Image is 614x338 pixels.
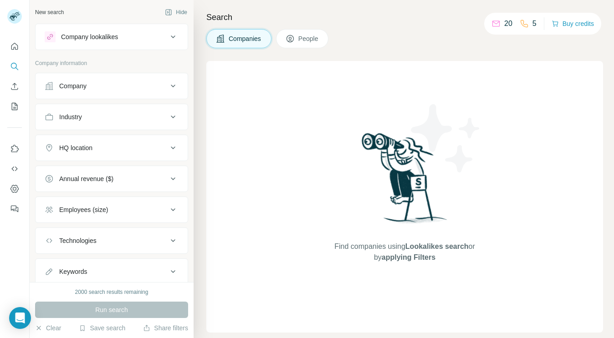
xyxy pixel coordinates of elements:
[532,18,537,29] p: 5
[61,32,118,41] div: Company lookalikes
[405,97,487,179] img: Surfe Illustration - Stars
[59,174,113,183] div: Annual revenue ($)
[7,38,22,55] button: Quick start
[59,205,108,214] div: Employees (size)
[7,78,22,95] button: Enrich CSV
[7,98,22,115] button: My lists
[229,34,262,43] span: Companies
[59,81,87,91] div: Company
[206,11,603,24] h4: Search
[7,181,22,197] button: Dashboard
[59,267,87,276] div: Keywords
[59,112,82,121] div: Industry
[298,34,319,43] span: People
[7,161,22,177] button: Use Surfe API
[59,236,97,245] div: Technologies
[36,137,188,159] button: HQ location
[35,323,61,333] button: Clear
[7,201,22,217] button: Feedback
[75,288,148,296] div: 2000 search results remaining
[36,168,188,190] button: Annual revenue ($)
[35,59,188,67] p: Company information
[9,307,31,329] div: Open Intercom Messenger
[35,8,64,16] div: New search
[332,241,477,263] span: Find companies using or by
[552,17,594,30] button: Buy credits
[36,106,188,128] button: Industry
[382,253,435,261] span: applying Filters
[7,58,22,75] button: Search
[7,141,22,157] button: Use Surfe on LinkedIn
[36,199,188,221] button: Employees (size)
[36,75,188,97] button: Company
[159,5,194,19] button: Hide
[143,323,188,333] button: Share filters
[358,131,452,232] img: Surfe Illustration - Woman searching with binoculars
[36,230,188,252] button: Technologies
[79,323,125,333] button: Save search
[405,242,469,250] span: Lookalikes search
[36,261,188,283] button: Keywords
[36,26,188,48] button: Company lookalikes
[504,18,512,29] p: 20
[59,143,92,152] div: HQ location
